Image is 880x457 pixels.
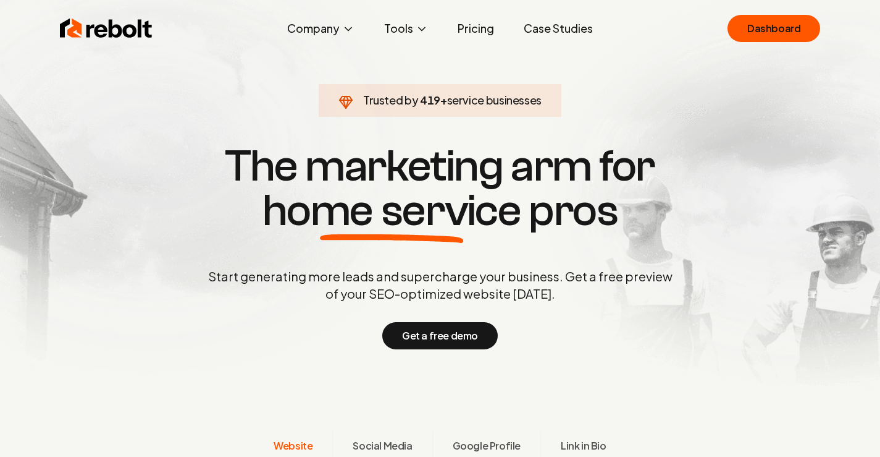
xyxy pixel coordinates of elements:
[561,438,606,453] span: Link in Bio
[206,268,675,302] p: Start generating more leads and supercharge your business. Get a free preview of your SEO-optimiz...
[262,189,521,233] span: home service
[420,92,440,109] span: 419
[514,16,603,41] a: Case Studies
[144,144,737,233] h1: The marketing arm for pros
[448,16,504,41] a: Pricing
[353,438,412,453] span: Social Media
[374,16,438,41] button: Tools
[453,438,521,453] span: Google Profile
[274,438,312,453] span: Website
[447,93,542,107] span: service businesses
[440,93,447,107] span: +
[727,15,820,42] a: Dashboard
[277,16,364,41] button: Company
[363,93,418,107] span: Trusted by
[382,322,498,349] button: Get a free demo
[60,16,153,41] img: Rebolt Logo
